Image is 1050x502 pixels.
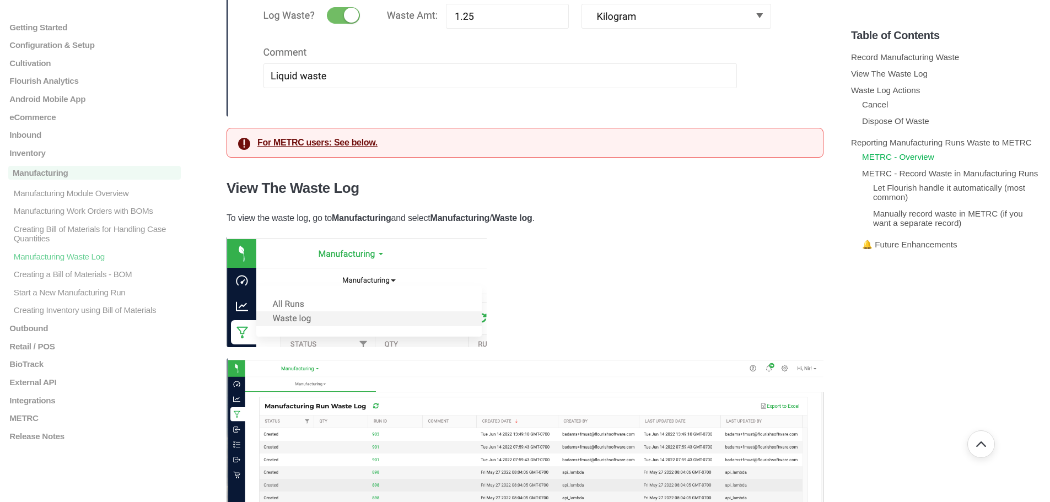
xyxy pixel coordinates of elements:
a: External API [8,377,181,387]
a: Inbound [8,130,181,139]
a: METRC - Record Waste in Manufacturing Runs [862,169,1038,178]
a: METRC - Overview [862,152,934,161]
a: Creating Inventory using Bill of Materials [8,305,181,315]
a: 🔔 Future Enhancements [862,240,957,249]
a: Record Manufacturing Waste [851,52,959,62]
strong: Manufacturing [430,213,490,223]
a: Cultivation [8,58,181,67]
a: Creating a Bill of Materials - BOM [8,269,181,279]
p: Manufacturing Waste Log [13,251,181,261]
p: Creating Bill of Materials for Handling Case Quantities [13,224,181,243]
a: Manufacturing Module Overview [8,188,181,197]
p: Creating Inventory using Bill of Materials [13,305,181,315]
a: Inventory [8,148,181,158]
h5: Table of Contents [851,29,1042,42]
a: Manufacturing Work Orders with BOMs [8,206,181,215]
strong: Waste log [492,213,532,223]
a: Let Flourish handle it automatically (most common) [873,183,1025,202]
a: Start a New Manufacturing Run [8,288,181,297]
a: Configuration & Setup [8,40,181,50]
h3: View The Waste Log [227,180,823,197]
p: To view the waste log, go to and select / . [227,211,823,225]
a: eCommerce [8,112,181,121]
a: Release Notes [8,431,181,441]
a: Outbound [8,323,181,333]
a: Retail / POS [8,341,181,350]
a: For METRC users: See below. [257,138,378,147]
p: Manufacturing Work Orders with BOMs [13,206,181,215]
p: Start a New Manufacturing Run [13,288,181,297]
a: Manufacturing [8,166,181,180]
p: Creating a Bill of Materials - BOM [13,269,181,279]
a: Creating Bill of Materials for Handling Case Quantities [8,224,181,243]
button: Go back to top of document [967,430,995,458]
a: Reporting Manufacturing Runs Waste to METRC [851,138,1032,147]
a: Getting Started [8,22,181,31]
a: Waste Log Actions [851,85,920,95]
a: Cancel [862,100,888,109]
a: METRC [8,413,181,423]
a: BioTrack [8,359,181,369]
a: Android Mobile App [8,94,181,104]
a: Integrations [8,395,181,404]
img: screen-shot-2022-10-27-at-4-48-14-pm.png [227,236,487,347]
a: Flourish Analytics [8,76,181,85]
section: Table of Contents [851,11,1042,485]
strong: Manufacturing [332,213,391,223]
p: Manufacturing Module Overview [13,188,181,197]
a: View The Waste Log [851,69,928,78]
a: Manually record waste in METRC (if you want a separate record) [873,209,1023,228]
a: Dispose Of Waste [862,116,929,126]
a: Manufacturing Waste Log [8,251,181,261]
